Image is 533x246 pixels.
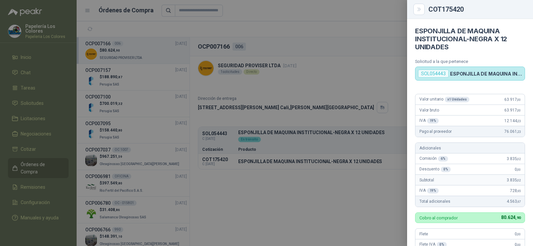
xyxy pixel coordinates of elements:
span: ,02 [517,157,521,161]
div: Total adicionales [415,196,525,207]
span: ,02 [517,178,521,182]
div: 6 % [438,156,448,161]
span: 80.624 [501,215,521,220]
span: 3.835 [507,156,521,161]
span: ,90 [515,216,521,220]
div: x 1 Unidades [445,97,469,102]
span: IVA [419,118,439,123]
p: ESPONJILLA DE MAQUINA INSTITUCIONAL-NEGRA X 12 UNIDADES [450,71,522,77]
div: Adicionales [415,143,525,153]
span: IVA [419,188,439,193]
span: 12.144 [504,119,521,123]
span: 728 [510,188,521,193]
span: Comisión [419,156,448,161]
span: 63.917 [504,108,521,113]
span: ,67 [517,200,521,203]
div: 0 % [441,167,451,172]
span: ,00 [517,168,521,171]
span: 0 [515,167,521,172]
p: Solicitud a la que pertenece [415,59,525,64]
span: 3.835 [507,178,521,182]
div: 19 % [427,188,439,193]
span: Flete [419,232,428,236]
span: 76.061 [504,129,521,134]
span: ,23 [517,130,521,133]
span: ,00 [517,232,521,236]
span: Descuento [419,167,451,172]
span: Subtotal [419,178,434,182]
span: Valor unitario [419,97,469,102]
span: ,23 [517,119,521,123]
div: SOL054443 [418,70,449,78]
span: Pago al proveedor [419,129,452,134]
span: ,00 [517,109,521,112]
button: Close [415,5,423,13]
span: 63.917 [504,97,521,102]
span: 4.563 [507,199,521,204]
span: 0 [515,232,521,236]
span: ,65 [517,189,521,193]
p: Cobro al comprador [419,216,458,220]
span: ,00 [517,98,521,102]
div: 19 % [427,118,439,123]
h4: ESPONJILLA DE MAQUINA INSTITUCIONAL-NEGRA X 12 UNIDADES [415,27,525,51]
span: Valor bruto [419,108,439,113]
div: COT175420 [428,6,525,13]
